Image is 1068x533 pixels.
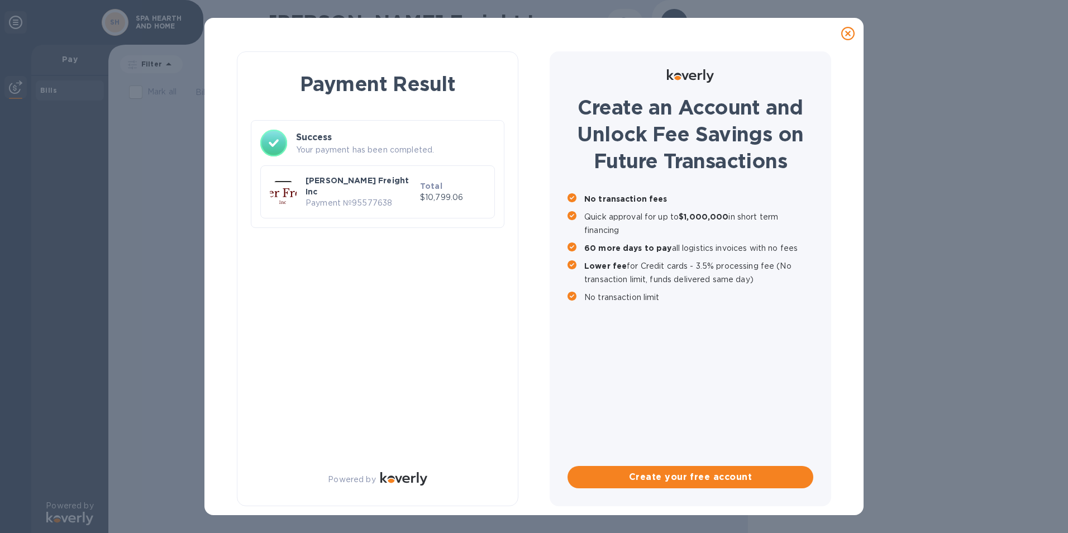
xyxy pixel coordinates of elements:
h1: Create an Account and Unlock Fee Savings on Future Transactions [568,94,813,174]
b: Lower fee [584,261,627,270]
button: Create your free account [568,466,813,488]
p: Your payment has been completed. [296,144,495,156]
b: Total [420,182,442,191]
img: Logo [667,69,714,83]
span: Create your free account [576,470,804,484]
p: $10,799.06 [420,192,485,203]
p: Quick approval for up to in short term financing [584,210,813,237]
p: for Credit cards - 3.5% processing fee (No transaction limit, funds delivered same day) [584,259,813,286]
h3: Success [296,131,495,144]
p: No transaction limit [584,291,813,304]
p: [PERSON_NAME] Freight Inc [306,175,416,197]
b: No transaction fees [584,194,667,203]
b: $1,000,000 [679,212,728,221]
b: 60 more days to pay [584,244,672,253]
p: Payment № 95577638 [306,197,416,209]
p: Powered by [328,474,375,486]
p: all logistics invoices with no fees [584,241,813,255]
h1: Payment Result [255,70,500,98]
img: Logo [380,472,427,486]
